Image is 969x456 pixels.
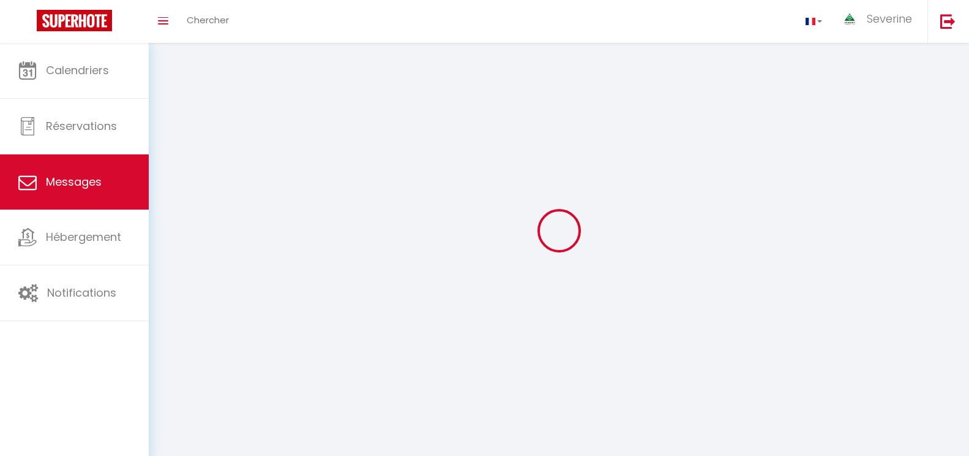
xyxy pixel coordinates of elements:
span: Severine [867,11,912,26]
span: Réservations [46,118,117,134]
span: Calendriers [46,63,109,78]
span: Notifications [47,285,116,300]
img: ... [840,11,859,28]
span: Hébergement [46,229,121,245]
img: logout [940,13,956,29]
span: Messages [46,174,102,189]
span: Chercher [187,13,229,26]
img: Super Booking [37,10,112,31]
